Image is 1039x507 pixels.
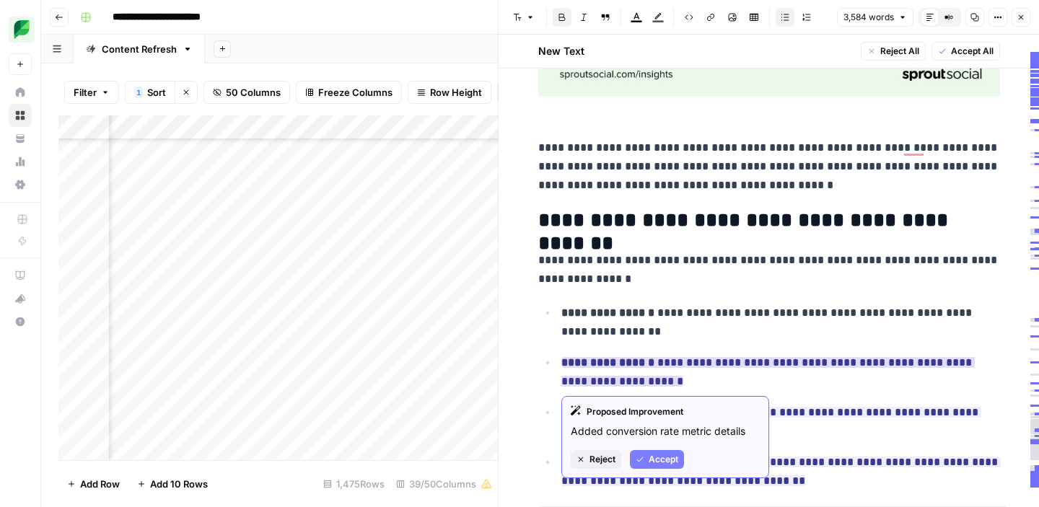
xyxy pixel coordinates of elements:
[296,81,402,104] button: Freeze Columns
[9,17,35,43] img: SproutSocial Logo
[125,81,175,104] button: 1Sort
[136,87,141,98] span: 1
[9,81,32,104] a: Home
[9,287,32,310] button: What's new?
[630,450,684,469] button: Accept
[861,42,926,61] button: Reject All
[74,85,97,100] span: Filter
[571,450,621,469] button: Reject
[128,472,216,495] button: Add 10 Rows
[102,42,177,56] div: Content Refresh
[951,45,994,58] span: Accept All
[150,477,208,491] span: Add 10 Rows
[390,472,498,495] div: 39/50 Columns
[64,81,119,104] button: Filter
[837,8,913,27] button: 3,584 words
[9,104,32,127] a: Browse
[9,127,32,150] a: Your Data
[80,477,120,491] span: Add Row
[408,81,491,104] button: Row Height
[74,35,205,63] a: Content Refresh
[226,85,281,100] span: 50 Columns
[571,405,760,418] div: Proposed Improvement
[9,264,32,287] a: AirOps Academy
[9,150,32,173] a: Usage
[58,472,128,495] button: Add Row
[9,173,32,196] a: Settings
[134,87,143,98] div: 1
[589,453,615,466] span: Reject
[571,424,760,438] p: Added conversion rate metric details
[9,288,31,309] div: What's new?
[9,310,32,333] button: Help + Support
[9,12,32,48] button: Workspace: SproutSocial
[843,11,894,24] span: 3,584 words
[880,45,919,58] span: Reject All
[317,472,390,495] div: 1,475 Rows
[203,81,290,104] button: 50 Columns
[430,85,482,100] span: Row Height
[649,453,678,466] span: Accept
[147,85,166,100] span: Sort
[318,85,393,100] span: Freeze Columns
[538,44,584,58] h2: New Text
[931,42,1000,61] button: Accept All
